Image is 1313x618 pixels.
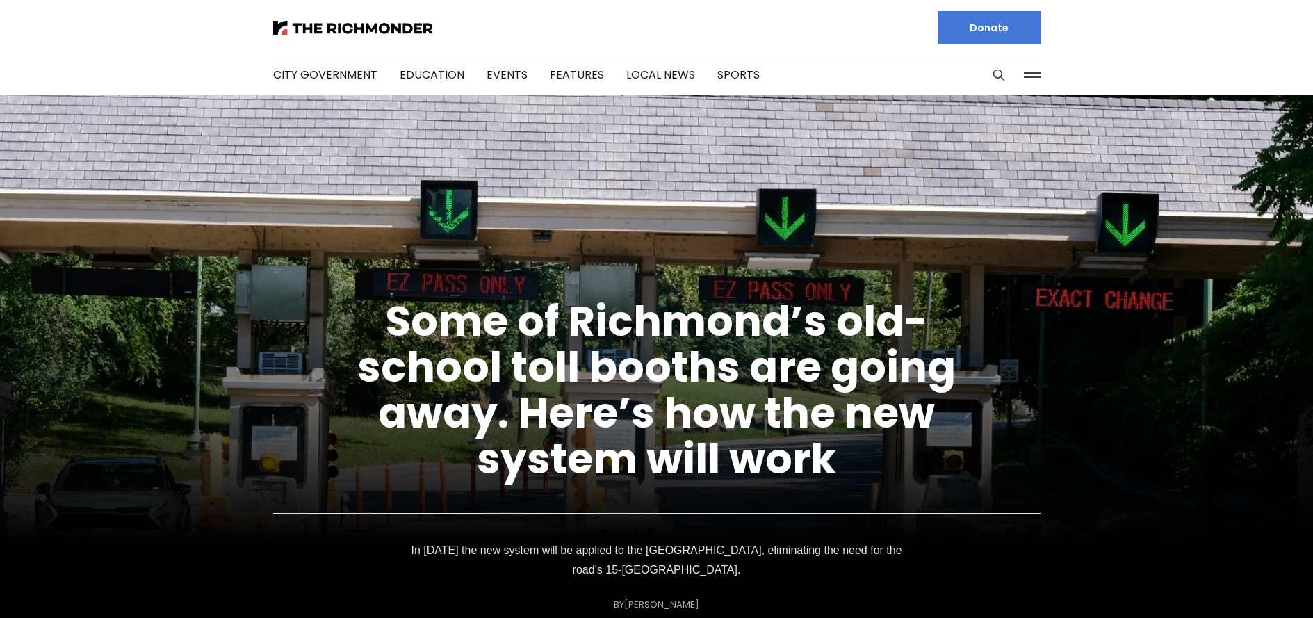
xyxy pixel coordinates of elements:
[988,65,1009,86] button: Search this site
[626,67,695,83] a: Local News
[400,67,464,83] a: Education
[273,67,377,83] a: City Government
[1196,550,1313,618] iframe: portal-trigger
[550,67,604,83] a: Features
[487,67,528,83] a: Events
[409,541,904,580] p: In [DATE] the new system will be applied to the [GEOGRAPHIC_DATA], eliminating the need for the r...
[938,11,1041,44] a: Donate
[614,599,699,610] div: By
[624,598,699,611] a: [PERSON_NAME]
[717,67,760,83] a: Sports
[273,21,433,35] img: The Richmonder
[357,292,956,488] a: Some of Richmond’s old-school toll booths are going away. Here’s how the new system will work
